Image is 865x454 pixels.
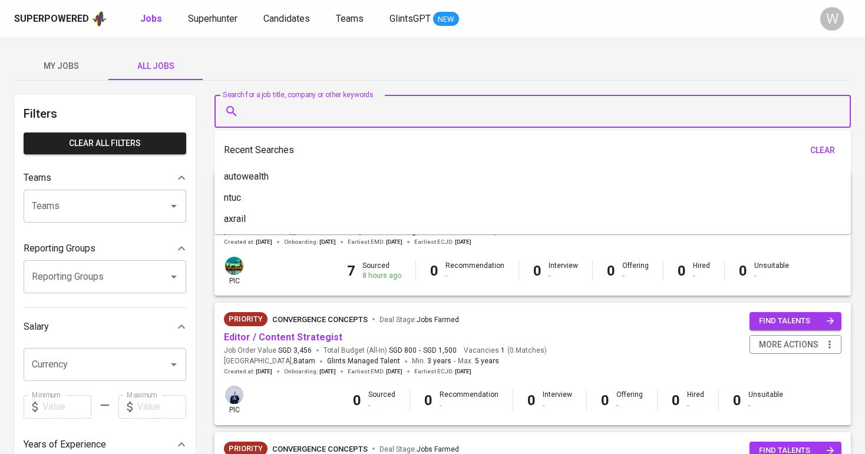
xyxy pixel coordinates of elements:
img: a5d44b89-0c59-4c54-99d0-a63b29d42bd3.jpg [225,257,243,275]
img: app logo [91,10,107,28]
span: My Jobs [21,59,101,74]
span: SGD 1,500 [423,346,457,356]
span: Deal Stage : [379,316,459,324]
span: Clear All filters [33,136,177,151]
button: Open [166,198,182,214]
div: - [754,271,789,281]
div: Reporting Groups [24,237,186,260]
span: NEW [433,14,459,25]
h6: Filters [24,104,186,123]
div: Sourced [368,390,395,410]
span: [DATE] [386,238,402,246]
span: 3 years [427,357,451,365]
span: Total Budget (All-In) [323,346,457,356]
span: Batam [293,356,315,367]
span: Superhunter [188,13,237,24]
span: Earliest ECJD : [414,367,471,376]
div: Recent Searches [224,140,841,161]
a: Teams [336,12,366,26]
span: - [419,346,421,356]
button: clear [804,140,841,161]
div: Sourced [362,261,401,281]
span: [DATE] [256,367,272,376]
span: - [454,356,455,367]
span: [DATE] [319,238,336,246]
span: Deal Stage : [379,445,459,453]
div: Unsuitable [754,261,789,281]
b: 0 [678,263,686,279]
span: [DATE] [455,367,471,376]
button: more actions [750,335,841,354]
div: Salary [24,315,186,339]
b: 0 [601,392,609,409]
div: Interview [543,390,572,410]
span: [DATE] [455,238,471,246]
b: 0 [733,392,741,409]
span: Convergence Concepts [272,445,368,453]
div: - [543,400,572,410]
span: Teams [336,13,364,24]
span: 1 [499,346,505,356]
a: Superhunter [188,12,240,26]
b: 0 [353,392,361,409]
span: Glints Managed Talent [327,357,400,365]
span: Priority [224,313,268,325]
input: Value [42,395,91,419]
p: Reporting Groups [24,241,95,256]
span: clear [808,143,837,158]
div: Recommendation [445,261,504,281]
button: Clear All filters [24,132,186,154]
b: 0 [739,263,747,279]
div: - [693,271,710,281]
span: [DATE] [319,367,336,376]
div: - [368,400,395,410]
p: Salary [24,320,49,334]
b: 7 [347,263,355,279]
span: Min. [412,357,451,365]
div: 8 hours ago [362,271,401,281]
div: Offering [616,390,643,410]
div: New Job received from Demand Team [224,312,268,326]
b: 0 [533,263,542,279]
div: - [748,400,783,410]
button: Open [166,269,182,285]
b: Jobs [140,13,162,24]
span: Jobs Farmed [417,445,459,453]
div: Hired [693,261,710,281]
div: pic [224,385,245,415]
div: - [445,271,504,281]
p: Years of Experience [24,438,106,452]
div: - [687,400,704,410]
div: Teams [24,166,186,190]
div: Unsuitable [748,390,783,410]
span: All Jobs [115,59,196,74]
span: SGD 800 [389,346,417,356]
b: 0 [672,392,680,409]
span: Max. [458,357,499,365]
span: [DATE] [386,367,402,376]
span: [GEOGRAPHIC_DATA] , [224,356,315,367]
b: 0 [430,263,438,279]
span: Job Order Value [224,346,312,356]
div: Interview [549,261,578,281]
span: Created at : [224,238,272,246]
span: [DATE] [256,238,272,246]
button: Open [166,356,182,373]
div: Superpowered [14,12,89,26]
span: SGD 3,456 [278,346,312,356]
span: Created at : [224,367,272,376]
span: Earliest ECJD : [414,238,471,246]
span: Onboarding : [284,238,336,246]
a: GlintsGPT NEW [389,12,459,26]
span: Onboarding : [284,367,336,376]
span: Convergence Concepts [272,315,368,324]
span: Candidates [263,13,310,24]
input: Value [137,395,186,419]
img: annisa@glints.com [225,386,243,404]
a: Candidates [263,12,312,26]
a: Jobs [140,12,164,26]
div: - [549,271,578,281]
div: W [820,7,844,31]
div: Hired [687,390,704,410]
div: Recommendation [440,390,498,410]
